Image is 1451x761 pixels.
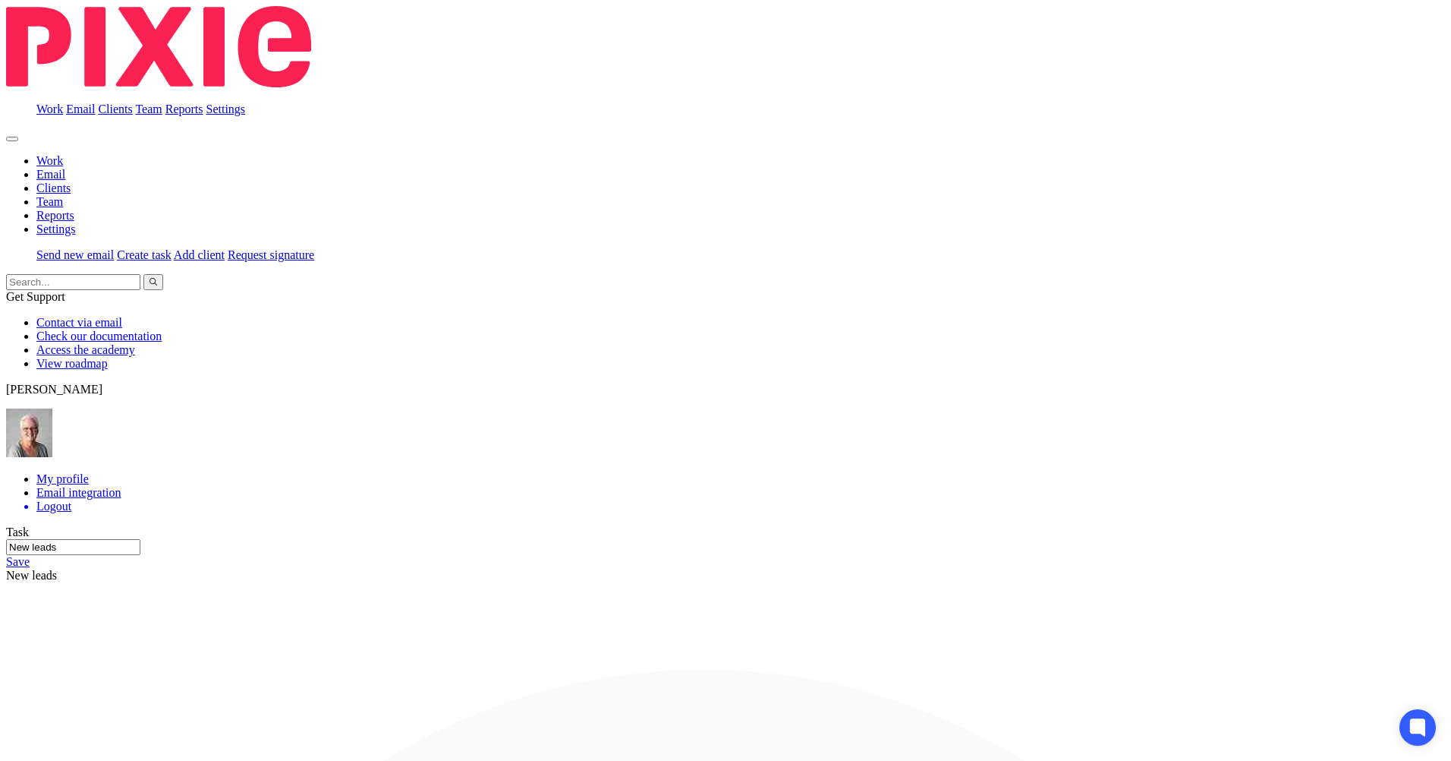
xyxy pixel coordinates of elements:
[36,500,1445,513] a: Logout
[36,330,162,343] a: Check our documentation
[36,500,71,513] span: Logout
[6,409,52,457] img: KR%20update.jpg
[36,209,74,222] a: Reports
[98,103,132,115] a: Clients
[228,248,314,261] a: Request signature
[6,290,65,303] span: Get Support
[36,103,63,115] a: Work
[6,274,140,290] input: Search
[135,103,162,115] a: Team
[206,103,246,115] a: Settings
[174,248,225,261] a: Add client
[36,154,63,167] a: Work
[6,6,311,87] img: Pixie
[6,526,29,538] label: Task
[36,316,122,329] a: Contact via email
[143,274,163,290] button: Search
[6,383,1445,396] p: [PERSON_NAME]
[117,248,172,261] a: Create task
[36,223,76,235] a: Settings
[36,168,65,181] a: Email
[66,103,95,115] a: Email
[36,248,114,261] a: Send new email
[36,357,108,370] a: View roadmap
[36,182,71,194] a: Clients
[36,343,135,356] a: Access the academy
[36,486,121,499] a: Email integration
[36,472,89,485] a: My profile
[6,539,1445,583] div: New leads
[36,195,63,208] a: Team
[6,555,30,568] a: Save
[6,569,1445,583] div: New leads
[165,103,203,115] a: Reports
